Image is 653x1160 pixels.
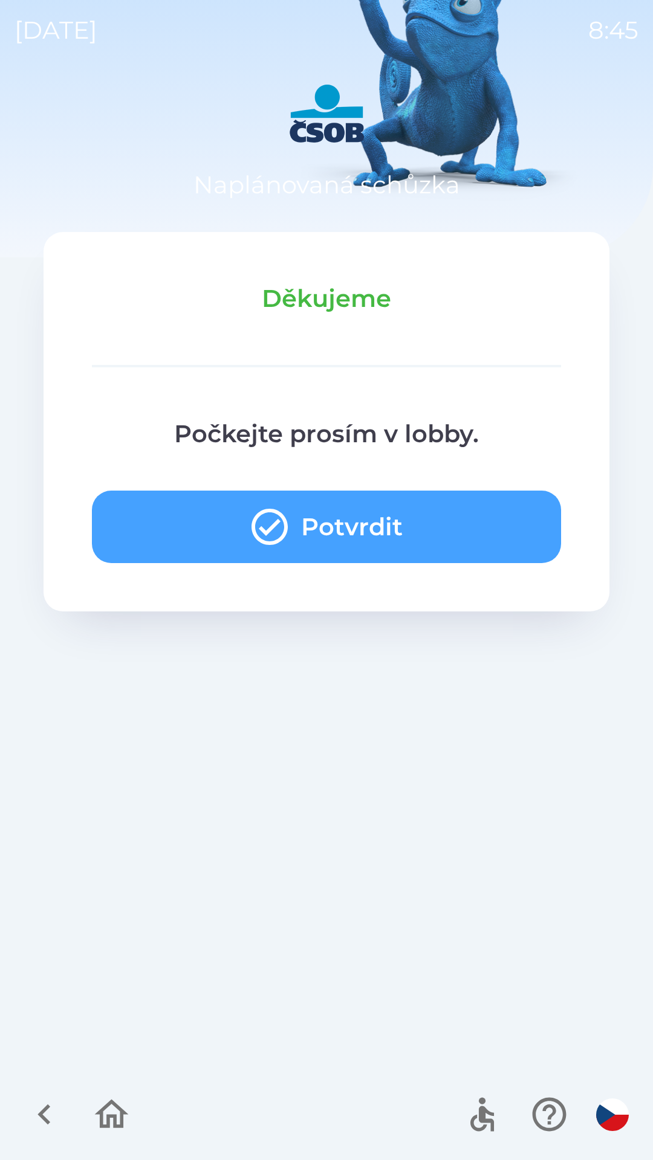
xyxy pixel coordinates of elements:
p: Počkejte prosím v lobby. [92,416,561,452]
p: [DATE] [15,12,97,48]
p: Naplánovaná schůzka [193,167,460,203]
p: 8:45 [588,12,638,48]
img: cs flag [596,1098,629,1131]
button: Potvrdit [92,491,561,563]
p: Děkujeme [92,280,561,317]
img: Logo [44,85,609,143]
